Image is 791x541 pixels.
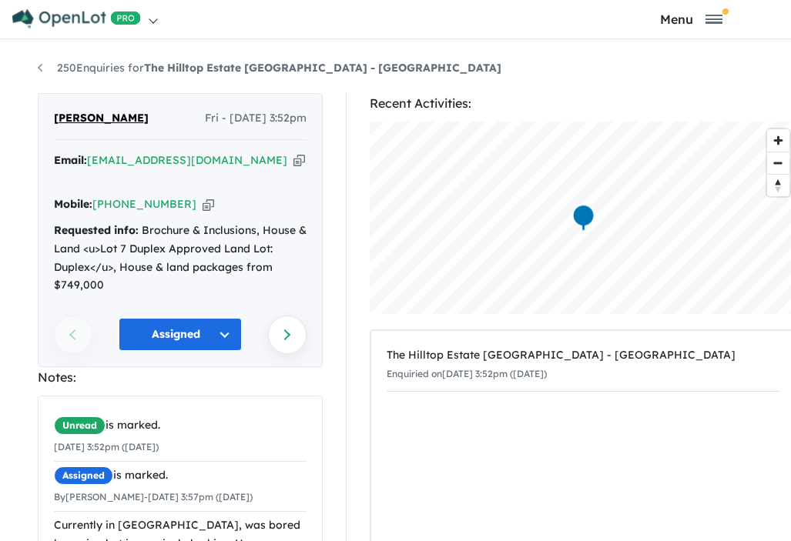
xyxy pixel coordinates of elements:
div: is marked. [54,466,307,485]
a: [PHONE_NUMBER] [92,197,196,211]
button: Zoom out [767,152,789,174]
div: Brochure & Inclusions, House & Land <u>Lot 7 Duplex Approved Land Lot: Duplex</u>, House & land p... [54,222,307,295]
small: [DATE] 3:52pm ([DATE]) [54,441,159,453]
button: Copy [203,196,214,212]
a: The Hilltop Estate [GEOGRAPHIC_DATA] - [GEOGRAPHIC_DATA]Enquiried on[DATE] 3:52pm ([DATE]) [387,339,780,392]
nav: breadcrumb [38,59,754,78]
strong: Mobile: [54,197,92,211]
button: Reset bearing to north [767,174,789,196]
button: Copy [293,152,305,169]
button: Zoom in [767,129,789,152]
span: [PERSON_NAME] [54,109,149,128]
div: The Hilltop Estate [GEOGRAPHIC_DATA] - [GEOGRAPHIC_DATA] [387,346,780,365]
span: Fri - [DATE] 3:52pm [205,109,307,128]
a: 250Enquiries forThe Hilltop Estate [GEOGRAPHIC_DATA] - [GEOGRAPHIC_DATA] [38,61,501,75]
button: Assigned [119,318,242,351]
img: Openlot PRO Logo White [12,9,141,28]
small: Enquiried on [DATE] 3:52pm ([DATE]) [387,368,547,379]
strong: The Hilltop Estate [GEOGRAPHIC_DATA] - [GEOGRAPHIC_DATA] [144,61,501,75]
strong: Requested info: [54,223,139,237]
span: Reset bearing to north [767,175,789,196]
div: Map marker [571,204,595,232]
small: By [PERSON_NAME] - [DATE] 3:57pm ([DATE]) [54,491,253,503]
div: is marked. [54,416,307,435]
strong: Email: [54,153,87,167]
span: Unread [54,416,106,435]
span: Assigned [54,466,113,485]
a: [EMAIL_ADDRESS][DOMAIN_NAME] [87,153,287,167]
div: Notes: [38,367,323,388]
button: Toggle navigation [595,12,787,26]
